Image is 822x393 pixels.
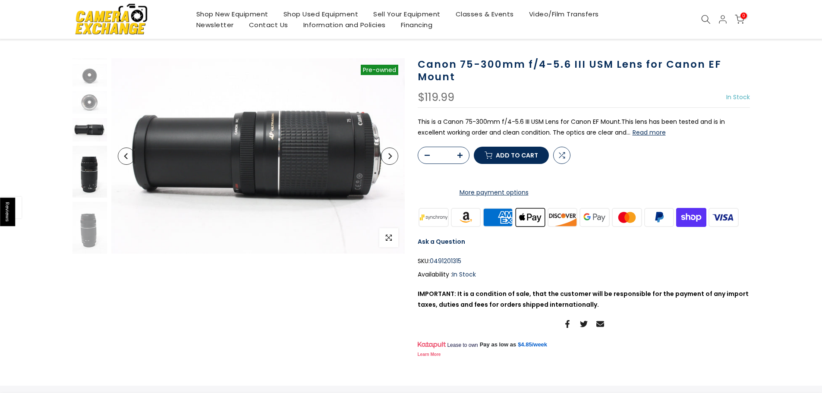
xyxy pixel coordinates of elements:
[418,289,749,309] strong: IMPORTANT: It is a condition of sale, that the customer will be responsible for the payment of an...
[675,207,708,228] img: shopify pay
[418,352,441,357] a: Learn More
[118,148,135,165] button: Previous
[596,319,604,329] a: Share on Email
[740,13,747,19] span: 0
[418,92,454,103] div: $119.99
[276,9,366,19] a: Shop Used Equipment
[418,207,450,228] img: synchrony
[241,19,296,30] a: Contact Us
[418,256,750,267] div: SKU:
[514,207,546,228] img: apple pay
[496,152,538,158] span: Add to cart
[72,118,107,141] img: Canon 75-300mm f/4-5.6 III USM Lens for Canon EF Mount Lenses Small Format - Canon EOS Mount Lens...
[707,207,740,228] img: visa
[735,15,744,24] a: 0
[521,9,606,19] a: Video/Film Transfers
[726,93,750,101] span: In Stock
[564,319,571,329] a: Share on Facebook
[450,207,482,228] img: amazon payments
[189,9,276,19] a: Shop New Equipment
[447,342,478,349] span: Lease to own
[643,207,675,228] img: paypal
[366,9,448,19] a: Sell Your Equipment
[296,19,393,30] a: Information and Policies
[611,207,643,228] img: master
[72,91,107,114] img: Canon 75-300mm f/4-5.6 III USM Lens for Canon EF Mount Lenses Small Format - Canon EOS Mount Lens...
[580,319,588,329] a: Share on Twitter
[189,19,241,30] a: Newsletter
[452,270,476,279] span: In Stock
[418,269,750,280] div: Availability :
[418,116,750,138] p: This is a Canon 75-300mm f/4-5.6 III USM Lens for Canon EF Mount.This lens has been tested and is...
[418,58,750,83] h1: Canon 75-300mm f/4-5.6 III USM Lens for Canon EF Mount
[579,207,611,228] img: google pay
[418,237,465,246] a: Ask a Question
[546,207,579,228] img: discover
[480,341,517,349] span: Pay as low as
[633,129,666,136] button: Read more
[381,148,398,165] button: Next
[72,64,107,87] img: Canon 75-300mm f/4-5.6 III USM Lens for Canon EF Mount Lenses Small Format - Canon EOS Mount Lens...
[72,146,107,198] img: Canon 75-300mm f/4-5.6 III USM Lens for Canon EF Mount Lenses Small Format - Canon EOS Mount Lens...
[418,187,570,198] a: More payment options
[111,58,405,254] img: Canon 75-300mm f/4-5.6 III USM Lens for Canon EF Mount Lenses Small Format - Canon EOS Mount Lens...
[518,341,547,349] a: $4.85/week
[393,19,440,30] a: Financing
[430,256,461,267] span: 0491201315
[482,207,514,228] img: american express
[474,147,549,164] button: Add to cart
[448,9,521,19] a: Classes & Events
[72,202,107,254] img: Canon 75-300mm f/4-5.6 III USM Lens for Canon EF Mount Lenses Small Format - Canon EOS Mount Lens...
